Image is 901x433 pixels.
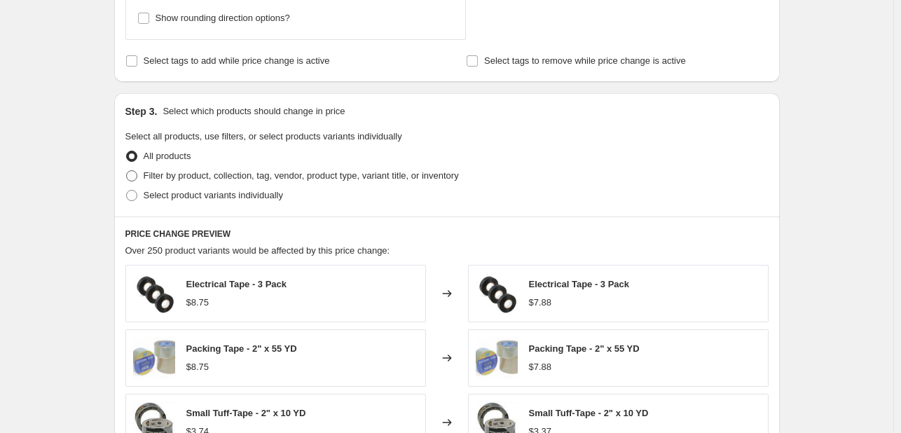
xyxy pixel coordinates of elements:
[476,337,518,379] img: 99-T000-2_80x.jpg
[125,228,769,240] h6: PRICE CHANGE PREVIEW
[186,408,306,418] span: Small Tuff-Tape - 2" x 10 YD
[186,296,209,310] div: $8.75
[529,360,552,374] div: $7.88
[125,245,390,256] span: Over 250 product variants would be affected by this price change:
[125,104,158,118] h2: Step 3.
[125,131,402,142] span: Select all products, use filters, or select products variants individually
[144,170,459,181] span: Filter by product, collection, tag, vendor, product type, variant title, or inventory
[529,408,649,418] span: Small Tuff-Tape - 2" x 10 YD
[144,151,191,161] span: All products
[186,279,287,289] span: Electrical Tape - 3 Pack
[156,13,290,23] span: Show rounding direction options?
[186,343,297,354] span: Packing Tape - 2" x 55 YD
[186,360,209,374] div: $8.75
[163,104,345,118] p: Select which products should change in price
[529,343,640,354] span: Packing Tape - 2" x 55 YD
[144,190,283,200] span: Select product variants individually
[133,273,175,315] img: 3pkElectricalTape_c184aab6-1d1c-4f56-9f15-871dfc64dadd_80x.jpg
[529,296,552,310] div: $7.88
[484,55,686,66] span: Select tags to remove while price change is active
[133,337,175,379] img: 99-T000-2_80x.jpg
[529,279,630,289] span: Electrical Tape - 3 Pack
[144,55,330,66] span: Select tags to add while price change is active
[476,273,518,315] img: 3pkElectricalTape_c184aab6-1d1c-4f56-9f15-871dfc64dadd_80x.jpg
